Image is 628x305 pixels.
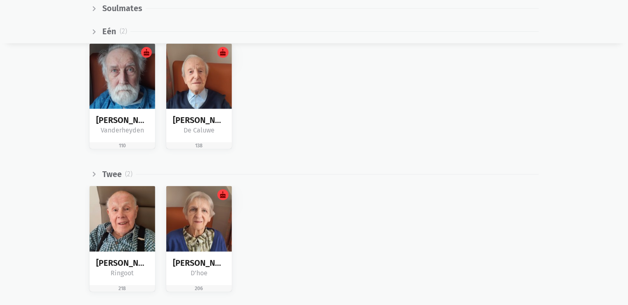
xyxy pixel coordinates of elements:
a: bewoner afbeelding [PERSON_NAME] Ringoot 218 [89,186,156,292]
div: [PERSON_NAME] [173,258,225,268]
div: [PERSON_NAME] [96,116,149,125]
div: 138 [166,142,232,149]
div: 110 [90,142,155,149]
img: bewoner afbeelding [90,186,155,252]
a: chevron_right Twee(2) [89,169,132,179]
div: [PERSON_NAME] [173,116,225,125]
img: bewoner afbeelding [166,186,232,252]
a: bewoner afbeelding cake [PERSON_NAME] De Caluwe 138 [166,43,232,149]
i: cake [220,49,227,56]
img: bewoner afbeelding [166,44,232,109]
a: chevron_right Soulmates [89,4,142,14]
small: (2) [125,170,132,178]
i: chevron_right [89,4,99,14]
div: De Caluwe [173,125,225,136]
div: [PERSON_NAME] [96,258,149,268]
a: bewoner afbeelding cake [PERSON_NAME] D'hoe 206 [166,186,232,292]
a: bewoner afbeelding cake [PERSON_NAME] Vanderheyden 110 [89,43,156,149]
i: chevron_right [89,27,99,37]
small: (2) [120,28,127,35]
i: cake [143,49,150,56]
i: cake [220,191,227,199]
a: chevron_right Eén(2) [89,27,127,37]
div: 218 [90,285,155,292]
div: Vanderheyden [96,125,149,136]
div: 206 [166,285,232,292]
i: chevron_right [89,169,99,179]
div: D'hoe [173,268,225,279]
img: bewoner afbeelding [90,44,155,109]
div: Ringoot [96,268,149,279]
